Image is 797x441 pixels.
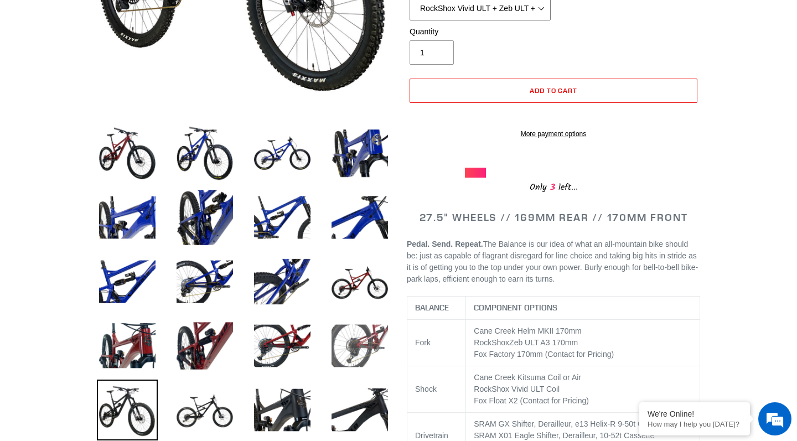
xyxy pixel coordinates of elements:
[174,251,235,312] img: Load image into Gallery viewer, BALANCE - Complete Bike
[407,211,700,224] h2: 27.5" WHEELS // 169MM REAR // 170MM FRONT
[64,139,153,251] span: We're online!
[410,79,697,103] button: Add to cart
[407,296,466,319] th: BALANCE
[466,296,700,319] th: COMPONENT OPTIONS
[329,251,390,312] img: Load image into Gallery viewer, BALANCE - Complete Bike
[252,380,313,440] img: Load image into Gallery viewer, BALANCE - Complete Bike
[547,180,558,194] span: 3
[74,62,203,76] div: Chat with us now
[174,315,235,376] img: Load image into Gallery viewer, BALANCE - Complete Bike
[410,26,551,38] label: Quantity
[465,178,642,195] div: Only left...
[329,123,390,184] img: Load image into Gallery viewer, BALANCE - Complete Bike
[407,238,700,285] p: The Balance is our idea of what an all-mountain bike should be: just as capable of flagrant disre...
[407,319,466,366] td: Fork
[6,302,211,341] textarea: Type your message and hit 'Enter'
[648,409,742,418] div: We're Online!
[35,55,63,83] img: d_696896380_company_1647369064580_696896380
[252,123,313,184] img: Load image into Gallery viewer, BALANCE - Complete Bike
[474,372,692,407] p: Cane Creek Kitsuma Coil or Air RockShox Vivid ULT Coil Fox Float X2 (Contact for Pricing)
[329,315,390,376] img: Load image into Gallery viewer, BALANCE - Complete Bike
[329,380,390,440] img: Load image into Gallery viewer, BALANCE - Complete Bike
[174,380,235,440] img: Load image into Gallery viewer, BALANCE - Complete Bike
[174,187,235,248] img: Load image into Gallery viewer, BALANCE - Complete Bike
[407,240,483,248] b: Pedal. Send. Repeat.
[474,326,582,335] span: Cane Creek Helm MKII 170mm
[182,6,208,32] div: Minimize live chat window
[648,420,742,428] p: How may I help you today?
[97,187,158,248] img: Load image into Gallery viewer, BALANCE - Complete Bike
[509,338,565,347] span: Zeb ULT A3 170
[97,251,158,312] img: Load image into Gallery viewer, BALANCE - Complete Bike
[97,380,158,440] img: Load image into Gallery viewer, BALANCE - Complete Bike
[410,129,697,139] a: More payment options
[12,61,29,77] div: Navigation go back
[252,187,313,248] img: Load image into Gallery viewer, BALANCE - Complete Bike
[466,319,700,366] td: RockShox mm Fox Factory 170mm (Contact for Pricing)
[530,86,578,95] span: Add to cart
[252,315,313,376] img: Load image into Gallery viewer, BALANCE - Complete Bike
[174,123,235,184] img: Load image into Gallery viewer, BALANCE - Complete Bike
[252,251,313,312] img: Load image into Gallery viewer, BALANCE - Complete Bike
[329,187,390,248] img: Load image into Gallery viewer, BALANCE - Complete Bike
[97,315,158,376] img: Load image into Gallery viewer, BALANCE - Complete Bike
[97,123,158,184] img: Load image into Gallery viewer, BALANCE - Complete Bike
[407,366,466,412] td: Shock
